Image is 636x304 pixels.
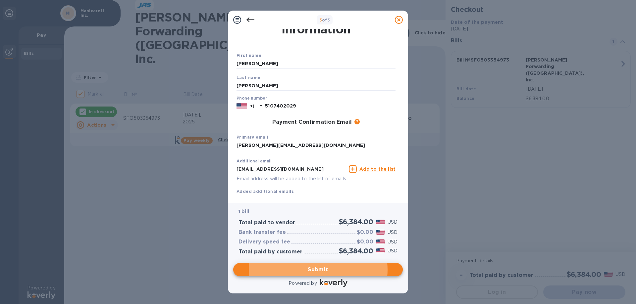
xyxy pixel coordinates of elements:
input: Enter your primary name [237,141,396,151]
h3: Total paid by customer [238,249,302,255]
img: US [237,103,247,110]
img: USD [376,220,385,224]
h3: Bank transfer fee [238,229,286,236]
label: Phone number [237,97,267,101]
span: 3 [319,18,322,22]
p: Email address will be added to the list of emails [237,175,346,183]
h2: $6,384.00 [339,218,373,226]
label: Additional email [237,159,272,163]
input: Enter your first name [237,59,396,69]
input: Enter your phone number [265,101,396,111]
p: +1 [250,103,254,109]
input: Enter additional email [237,164,346,174]
p: USD [388,247,397,254]
img: USD [376,230,385,235]
h3: Total paid to vendor [238,220,295,226]
h3: $0.00 [357,229,373,236]
p: USD [388,239,397,245]
b: of 3 [319,18,330,22]
img: Logo [320,279,347,287]
b: First name [237,53,261,58]
p: USD [388,219,397,226]
span: Submit [238,266,397,274]
img: USD [376,239,385,244]
p: Powered by [289,280,317,287]
b: Added additional emails [237,189,294,194]
h3: $0.00 [357,239,373,245]
u: Add to the list [359,166,396,172]
b: Last name [237,75,261,80]
input: Enter your last name [237,81,396,91]
h3: Payment Confirmation Email [272,119,352,125]
h1: Payment Contact Information [237,8,396,36]
b: 1 bill [238,209,249,214]
button: Submit [233,263,403,276]
h3: Delivery speed fee [238,239,290,245]
h2: $6,384.00 [339,247,373,255]
p: USD [388,229,397,236]
b: Primary email [237,135,268,140]
img: USD [376,248,385,253]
